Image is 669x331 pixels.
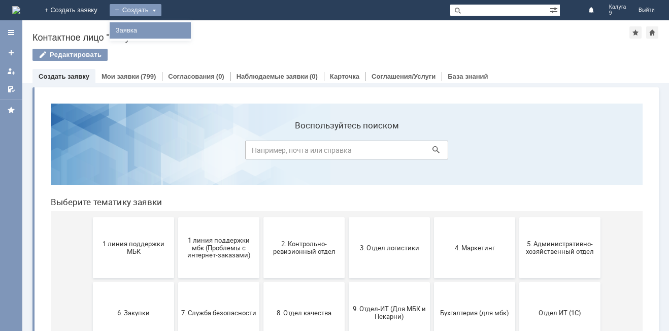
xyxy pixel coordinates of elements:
button: 3. Отдел логистики [306,122,387,183]
button: 4. Маркетинг [391,122,473,183]
span: [PERSON_NAME]. Услуги ИТ для МБК (оформляет L1) [480,271,555,293]
button: 7. Служба безопасности [136,187,217,248]
span: 5. Административно-хозяйственный отдел [480,145,555,160]
button: [PERSON_NAME]. Услуги ИТ для МБК (оформляет L1) [477,252,558,313]
div: Добавить в избранное [629,26,642,39]
button: Это соглашение не активно! [391,252,473,313]
a: Создать заявку [39,73,89,80]
span: 9. Отдел-ИТ (Для МБК и Пекарни) [309,210,384,225]
span: Расширенный поиск [550,5,560,14]
button: 6. Закупки [50,187,131,248]
button: Отдел-ИТ (Битрикс24 и CRM) [50,252,131,313]
input: Например, почта или справка [203,45,406,64]
a: Мои согласования [3,81,19,97]
span: 8. Отдел качества [224,213,299,221]
div: Создать [110,4,161,16]
span: Франчайзинг [309,278,384,286]
button: 8. Отдел качества [221,187,302,248]
span: Отдел-ИТ (Битрикс24 и CRM) [53,275,128,290]
span: 9 [609,10,626,16]
span: 1 линия поддержки МБК [53,145,128,160]
span: 3. Отдел логистики [309,148,384,156]
a: Мои заявки [3,63,19,79]
span: Финансовый отдел [224,278,299,286]
span: Отдел-ИТ (Офис) [139,278,214,286]
a: Перейти на домашнюю страницу [12,6,20,14]
button: 1 линия поддержки мбк (Проблемы с интернет-заказами) [136,122,217,183]
header: Выберите тематику заявки [8,102,600,112]
span: Отдел ИТ (1С) [480,213,555,221]
span: Это соглашение не активно! [394,275,470,290]
span: 4. Маркетинг [394,148,470,156]
a: База знаний [448,73,488,80]
button: Финансовый отдел [221,252,302,313]
div: (0) [216,73,224,80]
a: Мои заявки [102,73,139,80]
span: 7. Служба безопасности [139,213,214,221]
button: 2. Контрольно-ревизионный отдел [221,122,302,183]
a: Соглашения/Услуги [372,73,436,80]
button: Отдел-ИТ (Офис) [136,252,217,313]
a: Наблюдаемые заявки [237,73,308,80]
button: 9. Отдел-ИТ (Для МБК и Пекарни) [306,187,387,248]
a: Карточка [330,73,359,80]
span: 2. Контрольно-ревизионный отдел [224,145,299,160]
div: (799) [141,73,156,80]
div: (0) [310,73,318,80]
span: 1 линия поддержки мбк (Проблемы с интернет-заказами) [139,141,214,163]
button: Отдел ИТ (1С) [477,187,558,248]
div: Контактное лицо "Калуга 9" [32,32,629,43]
a: Создать заявку [3,45,19,61]
a: Согласования [168,73,215,80]
span: 6. Закупки [53,213,128,221]
button: 1 линия поддержки МБК [50,122,131,183]
img: logo [12,6,20,14]
div: Сделать домашней страницей [646,26,658,39]
span: Калуга [609,4,626,10]
a: Заявка [112,24,189,37]
span: Бухгалтерия (для мбк) [394,213,470,221]
button: Франчайзинг [306,252,387,313]
label: Воспользуйтесь поиском [203,25,406,35]
button: 5. Административно-хозяйственный отдел [477,122,558,183]
button: Бухгалтерия (для мбк) [391,187,473,248]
